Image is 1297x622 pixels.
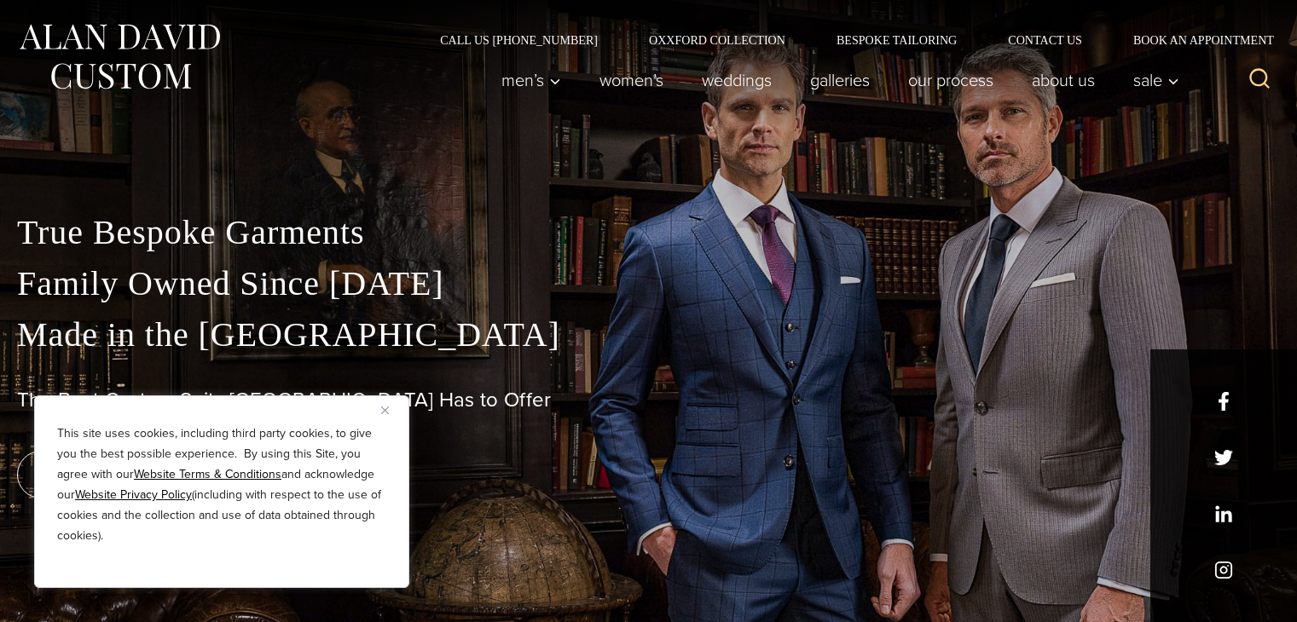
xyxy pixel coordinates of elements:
img: Alan David Custom [17,19,222,95]
a: About Us [1013,63,1115,97]
a: Galleries [791,63,889,97]
a: Women’s [581,63,683,97]
a: Bespoke Tailoring [811,34,982,46]
a: Website Terms & Conditions [134,465,281,483]
span: Sale [1133,72,1179,89]
a: Oxxford Collection [623,34,811,46]
a: Book an Appointment [1108,34,1280,46]
a: Our Process [889,63,1013,97]
img: Close [381,406,389,414]
a: Contact Us [982,34,1108,46]
h1: The Best Custom Suits [GEOGRAPHIC_DATA] Has to Offer [17,388,1280,412]
nav: Secondary Navigation [414,34,1280,46]
nav: Primary Navigation [483,63,1189,97]
a: Call Us [PHONE_NUMBER] [414,34,623,46]
a: weddings [683,63,791,97]
p: This site uses cookies, including third party cookies, to give you the best possible experience. ... [57,423,386,546]
a: book an appointment [17,451,256,498]
span: Men’s [501,72,561,89]
button: Close [381,400,402,420]
button: View Search Form [1239,60,1280,101]
a: Website Privacy Policy [75,486,192,504]
p: True Bespoke Garments Family Owned Since [DATE] Made in the [GEOGRAPHIC_DATA] [17,207,1280,360]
